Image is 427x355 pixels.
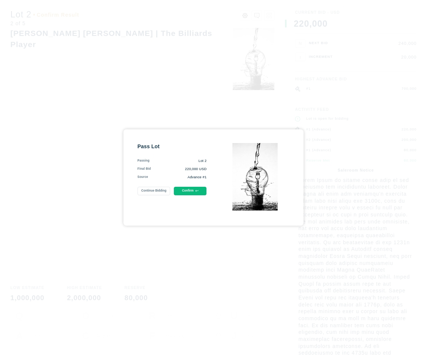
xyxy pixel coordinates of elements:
div: Source [138,175,148,180]
div: Passing [138,159,150,163]
div: Lot 2 [149,159,206,163]
div: Advance #1 [148,175,207,180]
div: Pass Lot [138,143,207,150]
div: 220,000 USD [151,167,206,172]
div: Final Bid [138,167,151,172]
button: Confirm [174,187,207,195]
button: Continue Bidding [138,187,171,195]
